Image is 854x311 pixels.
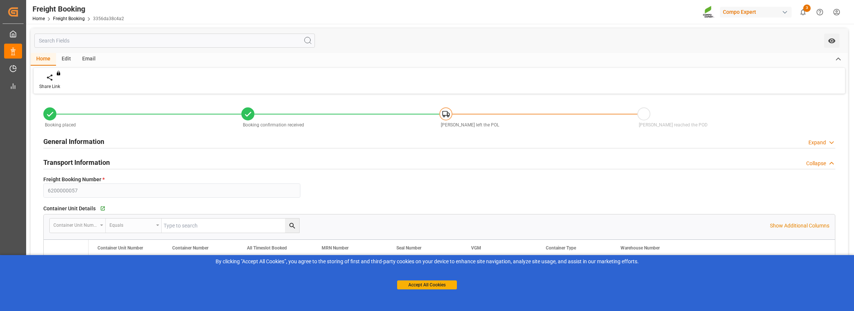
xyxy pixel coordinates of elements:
div: Compo Expert [720,7,792,18]
button: show 3 new notifications [795,4,811,21]
h2: Transport Information [43,157,110,167]
span: Container Unit Number [98,245,143,251]
span: Booking placed [45,122,76,128]
div: Edit [56,53,77,66]
a: Freight Booking [53,16,85,21]
p: Show Additional Columns [770,222,829,230]
button: Compo Expert [720,5,795,19]
div: Equals [109,220,154,229]
span: Container Type [546,245,576,251]
img: Screenshot%202023-09-29%20at%2010.02.21.png_1712312052.png [703,6,715,19]
span: 3 [803,4,811,12]
div: Expand [808,139,826,147]
div: Email [77,53,101,66]
input: Search Fields [34,34,315,48]
span: [PERSON_NAME] reached the POD [639,122,708,128]
span: Container Number [172,245,208,251]
span: All Timeslot Booked [247,245,287,251]
span: Container Unit Details [43,205,96,213]
span: Seal Number [396,245,421,251]
button: open menu [50,219,106,233]
div: Home [31,53,56,66]
div: Container Unit Number [53,220,98,229]
span: VGM [471,245,481,251]
h2: General Information [43,136,104,147]
button: open menu [824,34,839,48]
button: Accept All Cookies [397,280,457,289]
span: Warehouse Number [621,245,660,251]
span: MRN Number [322,245,349,251]
a: Home [33,16,45,21]
button: search button [285,219,299,233]
span: [PERSON_NAME] left the POL [441,122,499,128]
button: open menu [106,219,162,233]
span: Freight Booking Number [43,176,105,183]
button: Help Center [811,4,828,21]
div: By clicking "Accept All Cookies”, you agree to the storing of first and third-party cookies on yo... [5,258,849,266]
div: Collapse [806,160,826,167]
div: Freight Booking [33,3,124,15]
input: Type to search [162,219,299,233]
span: Booking confirmation received [243,122,304,128]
